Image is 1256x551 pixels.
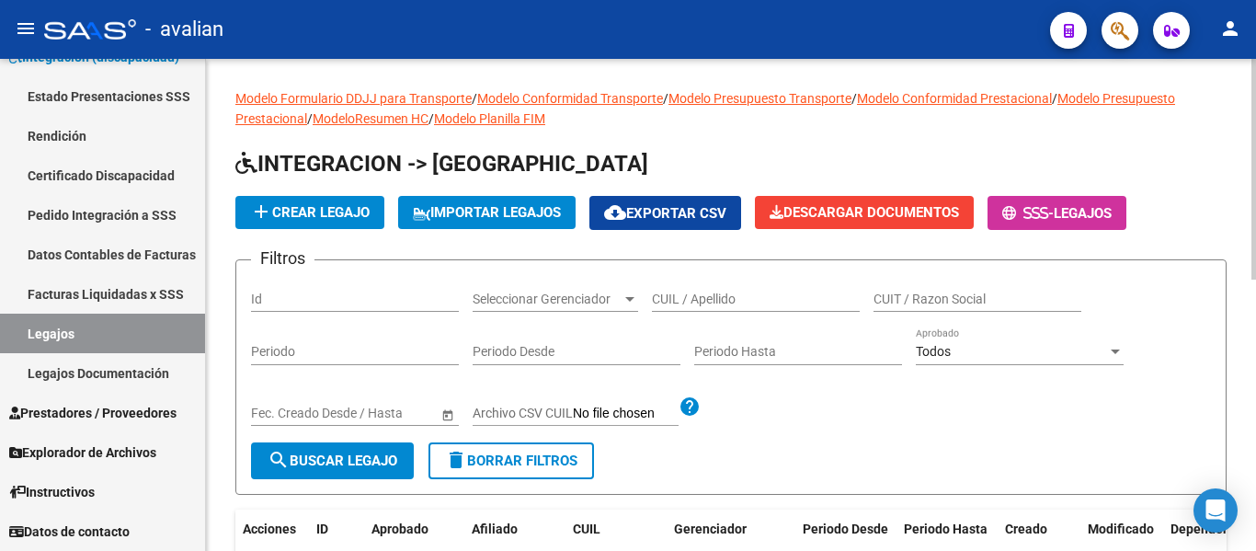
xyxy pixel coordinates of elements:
a: Modelo Planilla FIM [434,111,545,126]
span: Borrar Filtros [445,453,577,469]
span: - [1002,205,1054,222]
a: Modelo Formulario DDJJ para Transporte [235,91,472,106]
span: Prestadores / Proveedores [9,403,177,423]
span: Explorador de Archivos [9,442,156,463]
input: Archivo CSV CUIL [573,406,679,422]
span: Dependencia [1170,522,1248,536]
span: Afiliado [472,522,518,536]
span: Buscar Legajo [268,453,397,469]
span: Legajos [1054,205,1112,222]
mat-icon: search [268,449,290,471]
span: Todos [916,344,951,359]
span: Datos de contacto [9,522,130,542]
span: CUIL [573,522,600,536]
span: Instructivos [9,482,95,502]
mat-icon: delete [445,449,467,471]
span: Creado [1005,522,1047,536]
h3: Filtros [251,246,314,271]
span: Descargar Documentos [770,204,959,221]
a: Modelo Presupuesto Transporte [668,91,851,106]
button: Buscar Legajo [251,442,414,479]
span: Exportar CSV [604,205,726,222]
a: ModeloResumen HC [313,111,428,126]
button: Open calendar [438,405,457,424]
span: Archivo CSV CUIL [473,406,573,420]
input: Start date [251,406,308,421]
span: - avalian [145,9,223,50]
button: Crear Legajo [235,196,384,229]
span: Modificado [1088,522,1154,536]
span: Seleccionar Gerenciador [473,292,622,307]
mat-icon: help [679,396,701,418]
div: Open Intercom Messenger [1193,488,1238,533]
button: Descargar Documentos [755,196,974,229]
span: Acciones [243,522,296,536]
mat-icon: add [250,201,272,223]
span: Crear Legajo [250,204,370,221]
span: Gerenciador [674,522,747,536]
button: Borrar Filtros [428,442,594,479]
button: IMPORTAR LEGAJOS [398,196,576,229]
span: Periodo Hasta [904,522,988,536]
mat-icon: cloud_download [604,201,626,224]
mat-icon: menu [15,17,37,40]
button: Exportar CSV [589,196,741,230]
span: INTEGRACION -> [GEOGRAPHIC_DATA] [235,151,648,177]
span: ID [316,522,328,536]
span: Periodo Desde [803,522,888,536]
a: Modelo Conformidad Transporte [477,91,663,106]
button: -Legajos [988,196,1126,230]
mat-icon: person [1219,17,1241,40]
a: Modelo Conformidad Prestacional [857,91,1052,106]
span: IMPORTAR LEGAJOS [413,204,561,221]
input: End date [324,406,414,421]
span: Aprobado [371,522,428,536]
